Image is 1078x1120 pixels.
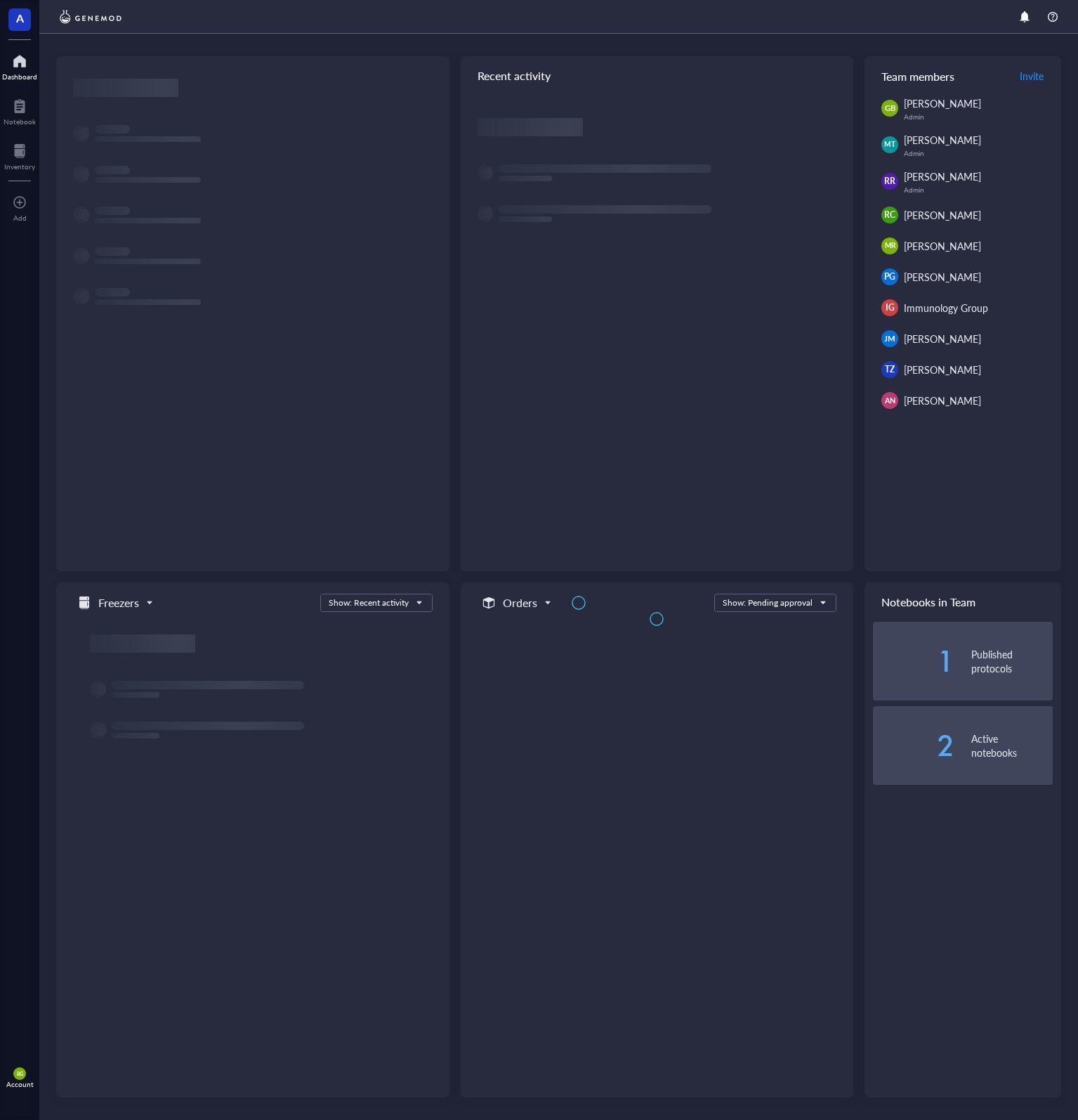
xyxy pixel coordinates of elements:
div: 2 [873,734,954,757]
span: [PERSON_NAME] [904,332,981,346]
div: Notebook [4,117,36,126]
div: Notebooks in Team [865,582,1061,622]
span: Immunology Group [904,301,988,315]
div: Show: Pending approval [723,597,813,609]
span: JM [885,333,895,345]
img: genemod-logo [56,8,125,25]
div: Show: Recent activity [329,597,409,609]
span: PG [884,271,895,283]
div: Inventory [4,162,35,171]
div: Active notebooks [971,731,1053,760]
span: [PERSON_NAME] [904,169,981,183]
a: Dashboard [2,50,37,81]
span: [PERSON_NAME] [904,96,981,110]
span: RR [884,175,895,188]
span: Invite [1020,69,1044,83]
div: Account [6,1080,34,1088]
span: [PERSON_NAME] [904,239,981,253]
span: GB [884,103,895,115]
span: [PERSON_NAME] [904,270,981,284]
span: IG [886,301,895,314]
span: MR [884,240,895,251]
div: Add [13,214,27,222]
span: AN [885,395,895,406]
div: Published protocols [971,647,1053,675]
div: Dashboard [2,72,37,81]
a: Inventory [4,140,35,171]
span: MT [885,139,895,150]
div: Recent activity [461,56,854,96]
button: Invite [1019,65,1044,87]
span: TZ [885,363,895,376]
span: A [16,9,24,27]
a: Notebook [4,95,36,126]
span: BG [16,1071,22,1077]
span: [PERSON_NAME] [904,393,981,408]
h5: Freezers [98,594,139,611]
div: Admin [904,185,1053,194]
div: Admin [904,149,1053,157]
span: [PERSON_NAME] [904,363,981,377]
div: 1 [873,650,954,672]
span: RC [884,209,895,221]
div: Team members [865,56,1061,96]
div: Admin [904,112,1053,121]
span: [PERSON_NAME] [904,208,981,222]
span: [PERSON_NAME] [904,133,981,147]
h5: Orders [503,594,537,611]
